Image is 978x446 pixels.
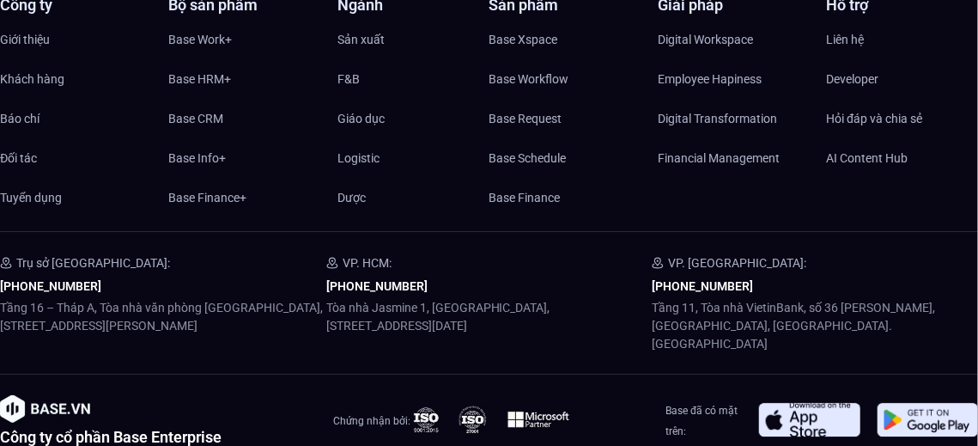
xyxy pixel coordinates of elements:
a: [PHONE_NUMBER] [326,279,428,293]
span: Chứng nhận bởi: [333,415,410,427]
span: Base Workflow [489,66,569,92]
span: Dược [337,185,366,211]
span: Liên hệ [827,27,865,52]
a: Dược [337,185,489,211]
p: Tòa nhà Jasmine 1, [GEOGRAPHIC_DATA], [STREET_ADDRESS][DATE] [326,299,653,335]
a: Logistic [337,145,489,171]
a: Base Info+ [169,145,321,171]
a: Base Finance [489,185,641,211]
a: [PHONE_NUMBER] [652,279,753,293]
span: Giáo dục [337,106,385,131]
a: Financial Management [658,145,810,171]
span: Financial Management [658,145,780,171]
a: Employee Hapiness [658,66,810,92]
span: Employee Hapiness [658,66,762,92]
span: Base HRM+ [169,66,232,92]
a: Base CRM [169,106,321,131]
a: Base Request [489,106,641,131]
span: F&B [337,66,360,92]
span: Base Request [489,106,562,131]
span: Digital Workspace [658,27,753,52]
span: Base Finance [489,185,561,211]
span: Logistic [337,145,380,171]
span: Base Schedule [489,145,567,171]
span: Hỏi đáp và chia sẻ [827,106,923,131]
span: AI Content Hub [827,145,908,171]
span: Developer [827,66,879,92]
span: Trụ sở [GEOGRAPHIC_DATA]: [16,256,170,270]
a: Base Schedule [489,145,641,171]
span: Sản xuất [337,27,385,52]
a: Digital Transformation [658,106,810,131]
span: Base đã có mặt trên: [665,405,738,437]
p: Tầng 11, Tòa nhà VietinBank, số 36 [PERSON_NAME], [GEOGRAPHIC_DATA], [GEOGRAPHIC_DATA]. [GEOGRAPH... [652,299,978,353]
span: Digital Transformation [658,106,777,131]
a: Giáo dục [337,106,489,131]
a: Base HRM+ [169,66,321,92]
span: Base Xspace [489,27,558,52]
a: Base Workflow [489,66,641,92]
a: Base Finance+ [169,185,321,211]
span: Base Info+ [169,145,227,171]
span: Base CRM [169,106,224,131]
a: Digital Workspace [658,27,810,52]
a: Base Work+ [169,27,321,52]
span: VP. [GEOGRAPHIC_DATA]: [668,256,806,270]
span: Base Finance+ [169,185,247,211]
span: Base Work+ [169,27,233,52]
span: VP. HCM: [343,256,392,270]
a: F&B [337,66,489,92]
a: Sản xuất [337,27,489,52]
a: Base Xspace [489,27,641,52]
